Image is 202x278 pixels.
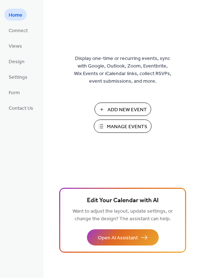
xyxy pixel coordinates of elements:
span: Form [9,89,20,97]
span: Settings [9,74,27,81]
button: Manage Events [94,120,151,133]
span: Design [9,58,25,66]
a: Contact Us [4,102,38,114]
a: Views [4,40,26,52]
span: Contact Us [9,105,33,112]
span: Add New Event [107,106,147,114]
a: Form [4,86,24,98]
a: Settings [4,71,32,83]
span: Open AI Assistant [98,234,138,242]
span: Home [9,12,22,19]
a: Connect [4,24,32,36]
a: Home [4,9,27,21]
a: Design [4,55,29,67]
button: Open AI Assistant [87,229,159,246]
span: Manage Events [107,123,147,131]
button: Add New Event [95,103,151,116]
span: Edit Your Calendar with AI [87,196,159,206]
span: Display one-time or recurring events, sync with Google, Outlook, Zoom, Eventbrite, Wix Events or ... [74,55,171,85]
span: Connect [9,27,28,35]
span: Want to adjust the layout, update settings, or change the design? The assistant can help. [73,207,173,224]
span: Views [9,43,22,50]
